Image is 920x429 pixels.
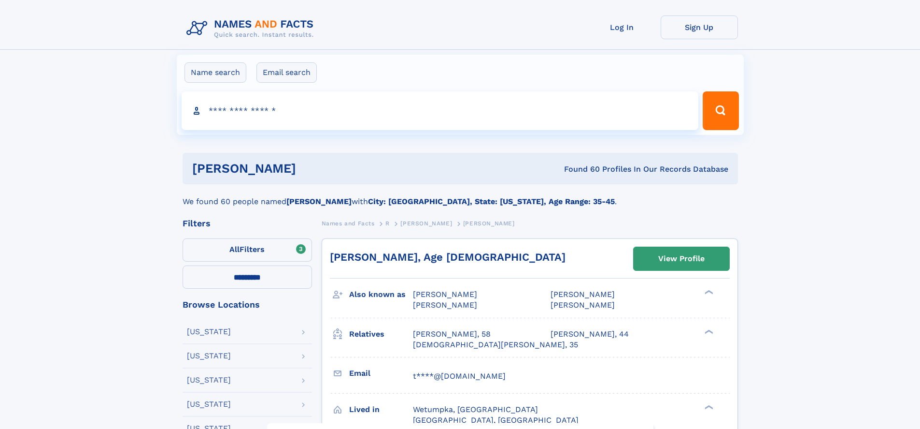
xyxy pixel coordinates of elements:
[413,405,538,414] span: Wetumpka, [GEOGRAPHIC_DATA]
[413,290,477,299] span: [PERSON_NAME]
[634,247,729,270] a: View Profile
[413,415,579,425] span: [GEOGRAPHIC_DATA], [GEOGRAPHIC_DATA]
[349,401,413,418] h3: Lived in
[286,197,352,206] b: [PERSON_NAME]
[322,217,375,229] a: Names and Facts
[385,217,390,229] a: R
[182,91,699,130] input: search input
[400,217,452,229] a: [PERSON_NAME]
[184,62,246,83] label: Name search
[256,62,317,83] label: Email search
[183,184,738,207] div: We found 60 people named with .
[385,220,390,227] span: R
[349,365,413,382] h3: Email
[463,220,515,227] span: [PERSON_NAME]
[349,326,413,342] h3: Relatives
[583,15,661,39] a: Log In
[187,400,231,408] div: [US_STATE]
[229,245,240,254] span: All
[551,300,615,310] span: [PERSON_NAME]
[702,404,714,410] div: ❯
[551,329,629,340] a: [PERSON_NAME], 44
[661,15,738,39] a: Sign Up
[183,238,312,262] label: Filters
[330,251,566,263] a: [PERSON_NAME], Age [DEMOGRAPHIC_DATA]
[192,163,430,175] h1: [PERSON_NAME]
[430,164,728,175] div: Found 60 Profiles In Our Records Database
[413,329,491,340] a: [PERSON_NAME], 58
[368,197,615,206] b: City: [GEOGRAPHIC_DATA], State: [US_STATE], Age Range: 35-45
[551,290,615,299] span: [PERSON_NAME]
[187,352,231,360] div: [US_STATE]
[400,220,452,227] span: [PERSON_NAME]
[702,328,714,335] div: ❯
[183,219,312,228] div: Filters
[413,340,578,350] a: [DEMOGRAPHIC_DATA][PERSON_NAME], 35
[187,376,231,384] div: [US_STATE]
[658,248,705,270] div: View Profile
[702,289,714,296] div: ❯
[349,286,413,303] h3: Also known as
[183,15,322,42] img: Logo Names and Facts
[183,300,312,309] div: Browse Locations
[703,91,738,130] button: Search Button
[187,328,231,336] div: [US_STATE]
[413,300,477,310] span: [PERSON_NAME]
